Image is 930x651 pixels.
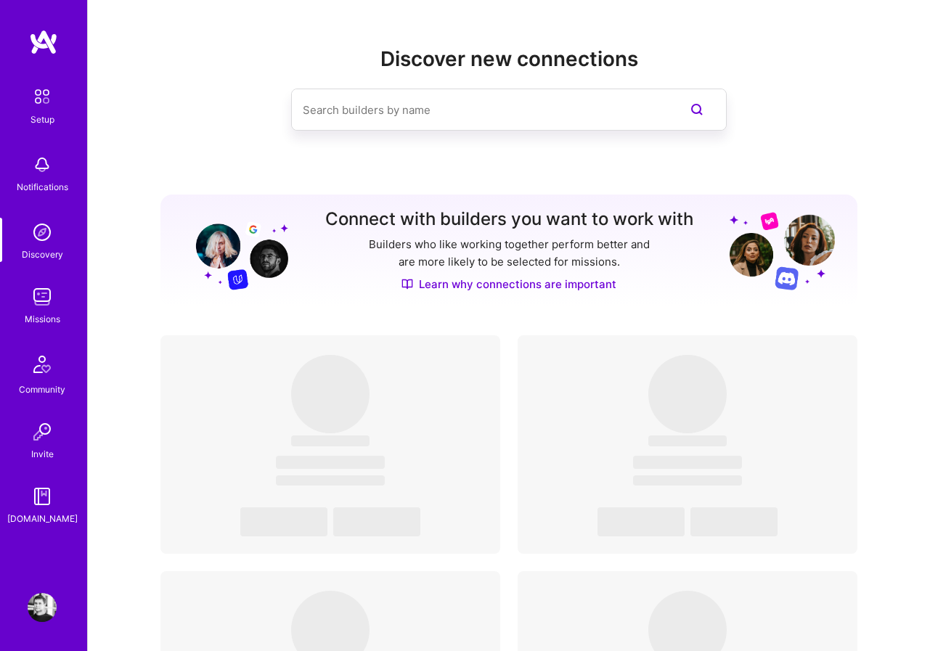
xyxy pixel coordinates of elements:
[325,209,693,230] h3: Connect with builders you want to work with
[160,47,857,71] h2: Discover new connections
[28,282,57,311] img: teamwork
[17,179,68,195] div: Notifications
[597,507,685,536] span: ‌
[291,435,370,446] span: ‌
[276,456,385,469] span: ‌
[28,593,57,622] img: User Avatar
[401,278,413,290] img: Discover
[30,112,54,127] div: Setup
[28,482,57,511] img: guide book
[303,91,657,128] input: Search builders by name
[7,511,78,526] div: [DOMAIN_NAME]
[183,210,288,290] img: Grow your network
[19,382,65,397] div: Community
[648,435,727,446] span: ‌
[29,29,58,55] img: logo
[240,507,327,536] span: ‌
[633,475,742,486] span: ‌
[25,347,60,382] img: Community
[28,218,57,247] img: discovery
[730,211,835,290] img: Grow your network
[291,355,370,433] span: ‌
[690,507,778,536] span: ‌
[401,277,616,292] a: Learn why connections are important
[31,446,54,462] div: Invite
[688,101,706,118] i: icon SearchPurple
[27,81,57,112] img: setup
[22,247,63,262] div: Discovery
[276,475,385,486] span: ‌
[28,417,57,446] img: Invite
[648,355,727,433] span: ‌
[28,150,57,179] img: bell
[333,507,420,536] span: ‌
[25,311,60,327] div: Missions
[633,456,742,469] span: ‌
[366,236,653,271] p: Builders who like working together perform better and are more likely to be selected for missions.
[24,593,60,622] a: User Avatar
